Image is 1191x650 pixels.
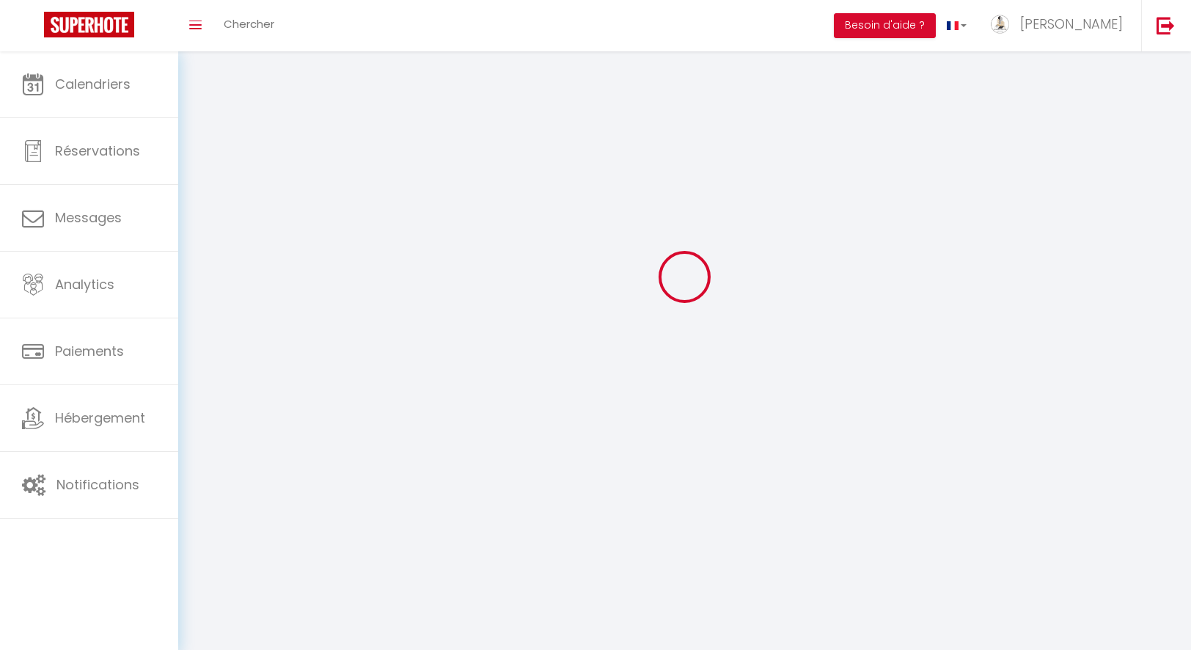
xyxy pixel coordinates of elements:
[56,475,139,494] span: Notifications
[44,12,134,37] img: Super Booking
[224,16,274,32] span: Chercher
[55,275,114,293] span: Analytics
[55,142,140,160] span: Réservations
[55,342,124,360] span: Paiements
[55,409,145,427] span: Hébergement
[55,75,131,93] span: Calendriers
[12,6,56,50] button: Ouvrir le widget de chat LiveChat
[55,208,122,227] span: Messages
[1157,16,1175,34] img: logout
[989,13,1011,35] img: ...
[834,13,936,38] button: Besoin d'aide ?
[1020,15,1123,33] span: [PERSON_NAME]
